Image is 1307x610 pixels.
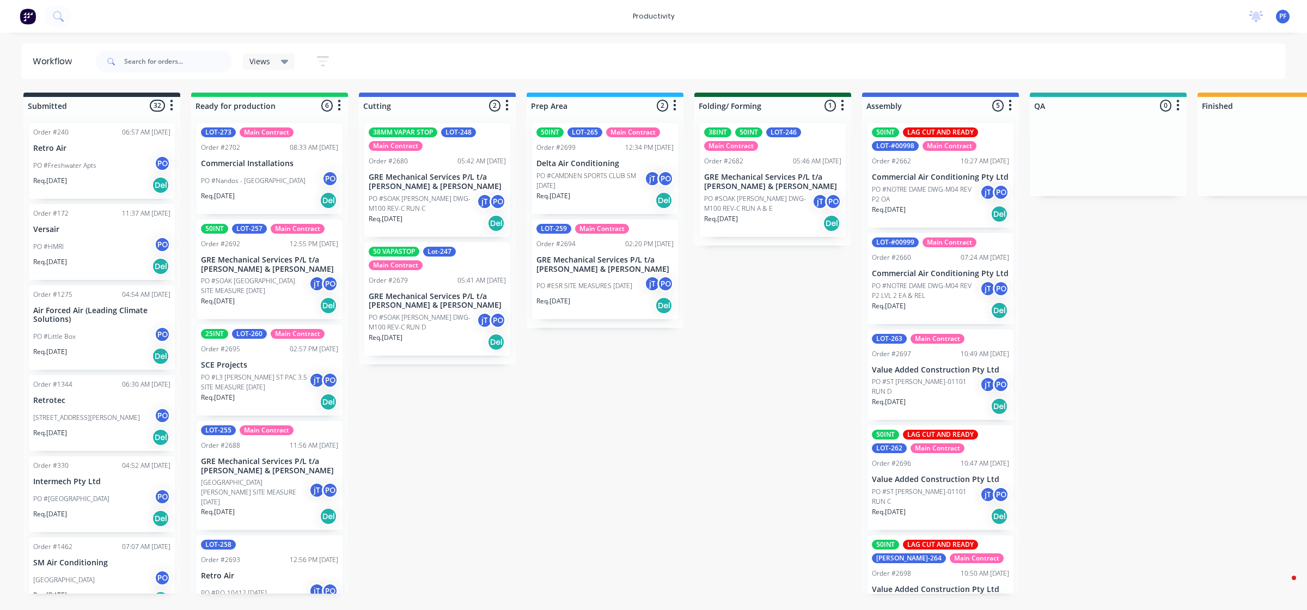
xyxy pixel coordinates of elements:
[201,540,236,550] div: LOT-258
[33,176,67,186] p: Req. [DATE]
[823,215,840,232] div: Del
[201,393,235,402] p: Req. [DATE]
[536,281,632,291] p: PO #ESR SITE MEASURES [DATE]
[322,170,338,187] div: PO
[991,398,1008,415] div: Del
[872,569,911,578] div: Order #2698
[240,127,294,137] div: Main Contract
[201,344,240,354] div: Order #2695
[152,258,169,275] div: Del
[320,508,337,525] div: Del
[309,276,325,292] div: jT
[122,380,170,389] div: 06:30 AM [DATE]
[536,127,564,137] div: 50INT
[625,143,674,152] div: 12:34 PM [DATE]
[536,255,674,274] p: GRE Mechanical Services P/L t/a [PERSON_NAME] & [PERSON_NAME]
[122,209,170,218] div: 11:37 AM [DATE]
[872,487,980,507] p: PO #ST [PERSON_NAME]-01101 RUN C
[872,253,911,263] div: Order #2660
[124,51,232,72] input: Search for orders...
[33,161,96,170] p: PO #Freshwater Apts
[627,8,680,25] div: productivity
[33,590,67,600] p: Req. [DATE]
[872,377,980,396] p: PO #ST [PERSON_NAME]-01101 RUN D
[201,176,306,186] p: PO #Nandos - [GEOGRAPHIC_DATA]
[980,486,996,503] div: jT
[872,459,911,468] div: Order #2696
[735,127,762,137] div: 50INT
[29,375,175,451] div: Order #134406:30 AM [DATE]Retrotec[STREET_ADDRESS][PERSON_NAME]POReq.[DATE]Del
[369,156,408,166] div: Order #2680
[487,215,505,232] div: Del
[872,585,1009,594] p: Value Added Construction Pty Ltd
[33,575,95,585] p: [GEOGRAPHIC_DATA]
[33,55,77,68] div: Workflow
[991,205,1008,223] div: Del
[122,461,170,471] div: 04:52 AM [DATE]
[872,397,906,407] p: Req. [DATE]
[872,349,911,359] div: Order #2697
[490,312,506,328] div: PO
[369,141,423,151] div: Main Contract
[961,253,1009,263] div: 07:24 AM [DATE]
[320,297,337,314] div: Del
[644,276,661,292] div: jT
[33,257,67,267] p: Req. [DATE]
[290,143,338,152] div: 08:33 AM [DATE]
[625,239,674,249] div: 02:20 PM [DATE]
[20,8,36,25] img: Factory
[29,456,175,532] div: Order #33004:52 AM [DATE]Intermech Pty LtdPO #[GEOGRAPHIC_DATA]POReq.[DATE]Del
[201,373,309,392] p: PO #L3 [PERSON_NAME] ST PAC 3.5 SITE MEASURE [DATE]
[201,143,240,152] div: Order #2702
[152,176,169,194] div: Del
[290,344,338,354] div: 02:57 PM [DATE]
[872,475,1009,484] p: Value Added Construction Pty Ltd
[33,428,67,438] p: Req. [DATE]
[309,583,325,599] div: jT
[477,312,493,328] div: jT
[33,209,69,218] div: Order #172
[290,239,338,249] div: 12:55 PM [DATE]
[536,239,576,249] div: Order #2694
[154,570,170,586] div: PO
[201,588,267,598] p: PO #P.O-10412 [DATE]
[766,127,801,137] div: LOT-246
[33,290,72,300] div: Order #1275
[441,127,476,137] div: LOT-248
[1279,11,1286,21] span: PF
[993,184,1009,200] div: PO
[704,156,743,166] div: Order #2682
[197,219,343,320] div: 50INTLOT-257Main ContractOrder #269212:55 PM [DATE]GRE Mechanical Services P/L t/a [PERSON_NAME] ...
[536,296,570,306] p: Req. [DATE]
[29,204,175,280] div: Order #17211:37 AM [DATE]VersairPO #HMRIPOReq.[DATE]Del
[201,571,338,581] p: Retro Air
[868,123,1013,228] div: 50INTLAG CUT AND READYLOT-#00998Main ContractOrder #266210:27 AM [DATE]Commercial Air Conditionin...
[704,127,731,137] div: 38INT
[457,156,506,166] div: 05:42 AM [DATE]
[868,425,1013,530] div: 50INTLAG CUT AND READYLOT-262Main ContractOrder #269610:47 AM [DATE]Value Added Construction Pty ...
[232,329,267,339] div: LOT-260
[872,185,980,204] p: PO #NOTRE DAME DWG-M04 REV P2 OA
[911,443,964,453] div: Main Contract
[320,192,337,209] div: Del
[369,127,437,137] div: 38MM VAPAR STOP
[154,407,170,424] div: PO
[872,507,906,517] p: Req. [DATE]
[369,292,506,310] p: GRE Mechanical Services P/L t/a [PERSON_NAME] & [PERSON_NAME]
[911,334,964,344] div: Main Contract
[201,478,309,507] p: [GEOGRAPHIC_DATA][PERSON_NAME] SITE MEASURE [DATE]
[154,489,170,505] div: PO
[33,461,69,471] div: Order #330
[271,329,325,339] div: Main Contract
[872,156,911,166] div: Order #2662
[993,376,1009,393] div: PO
[33,332,76,341] p: PO #Little Box
[309,482,325,498] div: jT
[33,558,170,568] p: SM Air Conditioning
[197,325,343,416] div: 25INTLOT-260Main ContractOrder #269502:57 PM [DATE]SCE ProjectsPO #L3 [PERSON_NAME] ST PAC 3.5 SI...
[369,173,506,191] p: GRE Mechanical Services P/L t/a [PERSON_NAME] & [PERSON_NAME]
[369,214,402,224] p: Req. [DATE]
[240,425,294,435] div: Main Contract
[980,280,996,297] div: jT
[33,509,67,519] p: Req. [DATE]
